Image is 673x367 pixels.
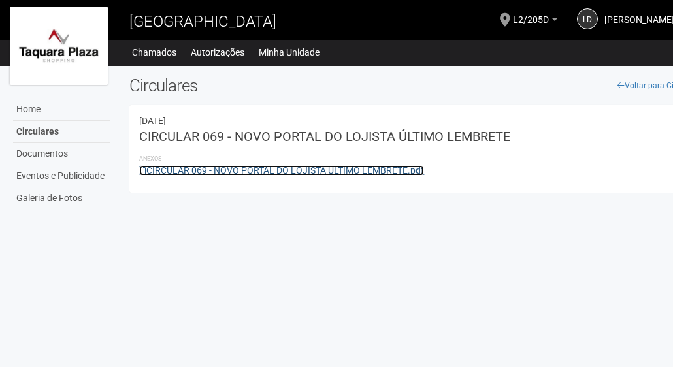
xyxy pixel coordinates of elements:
a: Eventos e Publicidade [13,165,110,187]
a: L2/205D [513,16,557,27]
span: [GEOGRAPHIC_DATA] [129,12,276,31]
a: Circulares [13,121,110,143]
a: Chamados [132,43,176,61]
a: Autorizações [191,43,244,61]
a: CIRCULAR 069 - NOVO PORTAL DO LOJISTA ÚLTIMO LEMBRETE.pdf [139,165,424,176]
img: logo.jpg [10,7,108,85]
a: Documentos [13,143,110,165]
a: Minha Unidade [259,43,320,61]
a: Home [13,99,110,121]
a: Ld [577,8,598,29]
span: L2/205D [513,2,549,25]
a: Galeria de Fotos [13,187,110,209]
